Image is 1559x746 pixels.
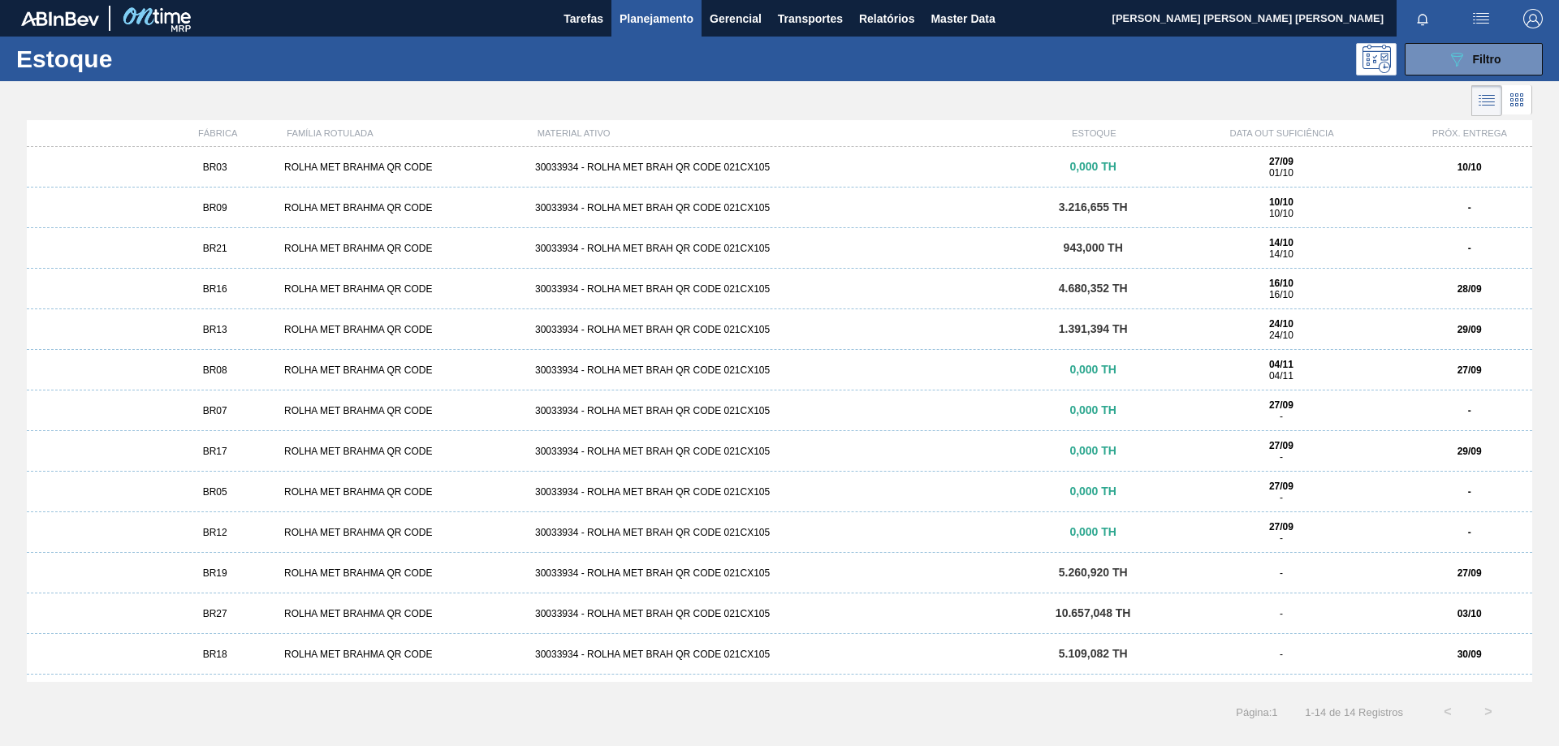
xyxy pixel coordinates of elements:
div: ROLHA MET BRAHMA QR CODE [278,567,529,579]
span: 1.391,394 TH [1059,322,1128,335]
strong: 03/10 [1458,608,1482,619]
span: BR13 [203,324,227,335]
strong: 29/09 [1458,324,1482,335]
img: userActions [1471,9,1491,28]
span: Filtro [1473,53,1501,66]
div: 30033934 - ROLHA MET BRAH QR CODE 021CX105 [529,567,1030,579]
span: BR05 [203,486,227,498]
button: Filtro [1405,43,1543,75]
div: 30033934 - ROLHA MET BRAH QR CODE 021CX105 [529,608,1030,619]
span: BR08 [203,364,227,376]
span: 01/10 [1269,167,1293,179]
div: ROLHA MET BRAHMA QR CODE [278,486,529,498]
img: Logout [1523,9,1543,28]
span: Master Data [931,9,995,28]
span: 3.216,655 TH [1059,201,1128,213]
strong: 28/09 [1458,283,1482,295]
span: 10/10 [1269,208,1293,219]
strong: 27/09 [1269,440,1293,451]
span: - [1280,649,1283,660]
div: 30033934 - ROLHA MET BRAH QR CODE 021CX105 [529,486,1030,498]
div: FAMÍLIA ROTULADA [280,128,530,138]
div: ROLHA MET BRAHMA QR CODE [278,405,529,416]
span: 0,000 TH [1069,444,1116,457]
div: PRÓX. ENTREGA [1407,128,1532,138]
strong: - [1468,486,1471,498]
div: 30033934 - ROLHA MET BRAH QR CODE 021CX105 [529,202,1030,213]
div: 30033934 - ROLHA MET BRAH QR CODE 021CX105 [529,405,1030,416]
div: MATERIAL ATIVO [531,128,1032,138]
span: 0,000 TH [1069,403,1116,416]
strong: 10/10 [1269,196,1293,208]
span: BR12 [203,527,227,538]
div: Visão em Lista [1471,85,1502,116]
div: 30033934 - ROLHA MET BRAH QR CODE 021CX105 [529,243,1030,254]
div: DATA OUT SUFICIÊNCIA [1156,128,1406,138]
span: BR09 [203,202,227,213]
strong: 27/09 [1458,567,1482,579]
span: 5.109,082 TH [1059,647,1128,660]
strong: 27/09 [1269,481,1293,492]
span: 0,000 TH [1069,525,1116,538]
span: 16/10 [1269,289,1293,300]
span: - [1280,608,1283,619]
button: < [1427,692,1468,732]
strong: 14/10 [1269,237,1293,248]
span: 0,000 TH [1069,363,1116,376]
strong: 27/09 [1269,156,1293,167]
span: Gerencial [710,9,762,28]
h1: Estoque [16,50,259,68]
span: Transportes [778,9,843,28]
span: BR18 [203,649,227,660]
strong: - [1468,405,1471,416]
span: 10.657,048 TH [1056,606,1131,619]
span: BR16 [203,283,227,295]
div: 30033934 - ROLHA MET BRAH QR CODE 021CX105 [529,162,1030,173]
span: Relatórios [859,9,914,28]
strong: - [1468,527,1471,538]
div: Visão em Cards [1502,85,1532,116]
button: > [1468,692,1509,732]
div: ROLHA MET BRAHMA QR CODE [278,608,529,619]
strong: - [1468,202,1471,213]
div: ESTOQUE [1031,128,1156,138]
strong: 27/09 [1269,399,1293,411]
div: ROLHA MET BRAHMA QR CODE [278,649,529,660]
div: ROLHA MET BRAHMA QR CODE [278,324,529,335]
span: 04/11 [1269,370,1293,382]
span: 0,000 TH [1069,485,1116,498]
strong: 29/09 [1458,446,1482,457]
span: - [1280,567,1283,579]
div: ROLHA MET BRAHMA QR CODE [278,364,529,376]
div: 30033934 - ROLHA MET BRAH QR CODE 021CX105 [529,364,1030,376]
strong: 27/09 [1269,521,1293,533]
strong: 10/10 [1458,162,1482,173]
strong: 27/09 [1458,364,1482,376]
div: ROLHA MET BRAHMA QR CODE [278,527,529,538]
span: 5.260,920 TH [1059,566,1128,579]
span: BR07 [203,405,227,416]
div: ROLHA MET BRAHMA QR CODE [278,283,529,295]
img: TNhmsLtSVTkK8tSr43FrP2fwEKptu5GPRR3wAAAABJRU5ErkJggg== [21,11,99,26]
span: - [1280,533,1283,544]
span: Página : 1 [1236,706,1277,718]
div: FÁBRICA [155,128,280,138]
span: - [1280,411,1283,422]
span: 0,000 TH [1069,160,1116,173]
div: ROLHA MET BRAHMA QR CODE [278,202,529,213]
span: 14/10 [1269,248,1293,260]
span: BR03 [203,162,227,173]
span: 1 - 14 de 14 Registros [1302,706,1403,718]
div: ROLHA MET BRAHMA QR CODE [278,243,529,254]
span: Tarefas [564,9,603,28]
div: ROLHA MET BRAHMA QR CODE [278,446,529,457]
strong: 24/10 [1269,318,1293,330]
button: Notificações [1397,7,1449,30]
span: 943,000 TH [1064,241,1123,254]
strong: 30/09 [1458,649,1482,660]
span: - [1280,451,1283,463]
span: BR17 [203,446,227,457]
div: ROLHA MET BRAHMA QR CODE [278,162,529,173]
span: 4.680,352 TH [1059,282,1128,295]
strong: 04/11 [1269,359,1293,370]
